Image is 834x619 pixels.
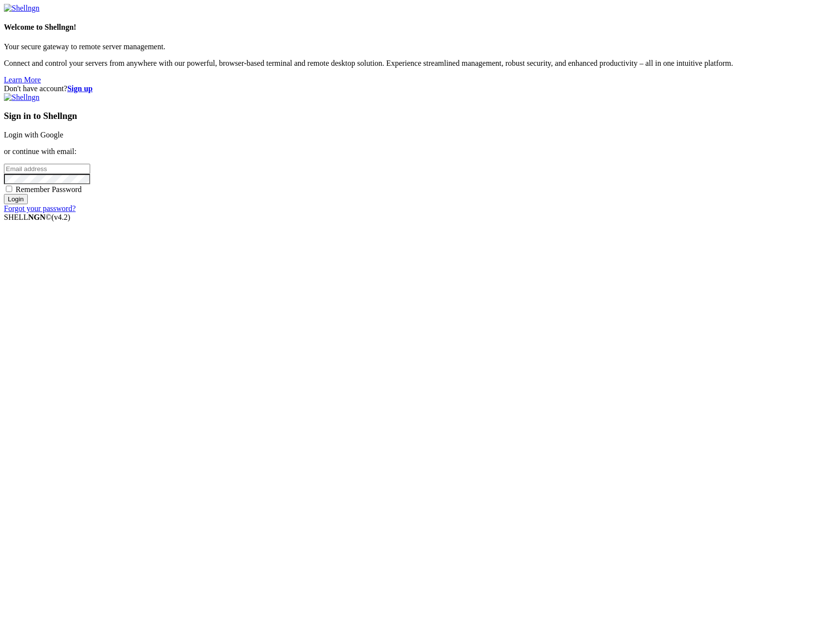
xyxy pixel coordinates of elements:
[16,185,82,193] span: Remember Password
[52,213,71,221] span: 4.2.0
[4,76,41,84] a: Learn More
[4,59,830,68] p: Connect and control your servers from anywhere with our powerful, browser-based terminal and remo...
[4,23,830,32] h4: Welcome to Shellngn!
[4,4,39,13] img: Shellngn
[4,204,76,213] a: Forgot your password?
[4,93,39,102] img: Shellngn
[4,164,90,174] input: Email address
[4,111,830,121] h3: Sign in to Shellngn
[67,84,93,93] a: Sign up
[4,194,28,204] input: Login
[4,84,830,93] div: Don't have account?
[4,131,63,139] a: Login with Google
[28,213,46,221] b: NGN
[4,213,70,221] span: SHELL ©
[4,147,830,156] p: or continue with email:
[4,42,830,51] p: Your secure gateway to remote server management.
[6,186,12,192] input: Remember Password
